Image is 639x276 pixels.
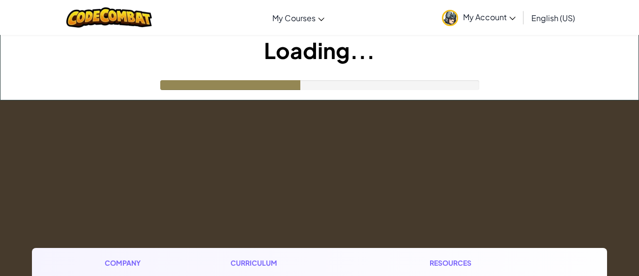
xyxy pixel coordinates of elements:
[526,4,580,31] a: English (US)
[531,13,575,23] span: English (US)
[430,258,534,268] h1: Resources
[267,4,329,31] a: My Courses
[66,7,152,28] img: CodeCombat logo
[437,2,521,33] a: My Account
[105,258,150,268] h1: Company
[272,13,316,23] span: My Courses
[231,258,349,268] h1: Curriculum
[0,35,639,65] h1: Loading...
[463,12,516,22] span: My Account
[442,10,458,26] img: avatar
